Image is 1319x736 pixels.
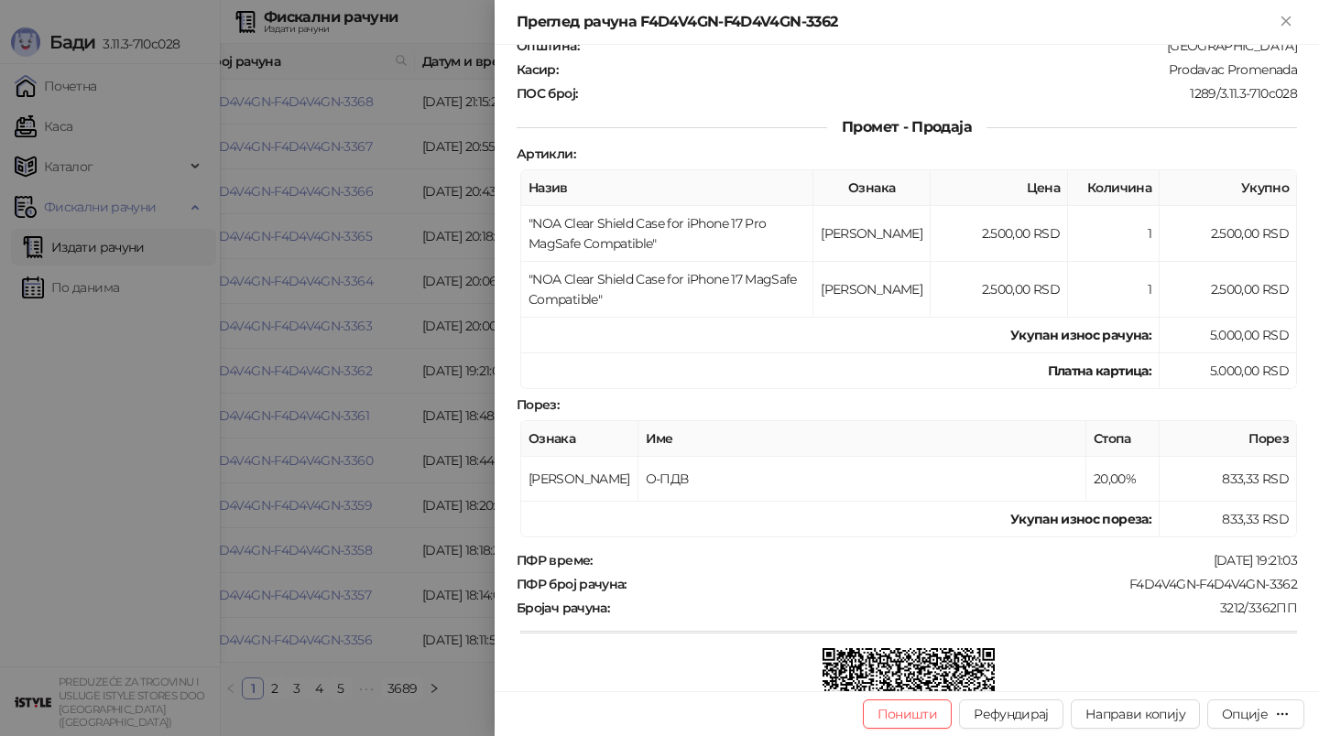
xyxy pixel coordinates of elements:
span: Направи копију [1085,706,1185,722]
td: 2.500,00 RSD [931,206,1068,262]
div: [GEOGRAPHIC_DATA] [581,38,1299,54]
strong: Укупан износ рачуна : [1010,327,1151,343]
td: 20,00% [1086,457,1160,502]
td: 2.500,00 RSD [931,262,1068,318]
td: О-ПДВ [638,457,1086,502]
div: F4D4V4GN-F4D4V4GN-3362 [628,576,1299,592]
td: 2.500,00 RSD [1160,206,1297,262]
button: Направи копију [1071,699,1200,729]
div: [DATE] 19:21:03 [594,552,1299,568]
th: Порез [1160,421,1297,457]
td: 2.500,00 RSD [1160,262,1297,318]
th: Укупно [1160,170,1297,206]
strong: Платна картица : [1048,363,1151,379]
div: 1289/3.11.3-710c028 [579,85,1299,102]
td: 1 [1068,206,1160,262]
th: Цена [931,170,1068,206]
strong: ПФР време : [517,552,593,568]
th: Ознака [813,170,931,206]
div: Prodavac Promenada [560,61,1299,78]
div: Опције [1222,706,1268,722]
td: 5.000,00 RSD [1160,318,1297,353]
button: Опције [1207,699,1304,729]
strong: Укупан износ пореза: [1010,511,1151,527]
div: 3212/3362ПП [611,600,1299,616]
td: 833,33 RSD [1160,457,1297,502]
th: Ознака [521,421,638,457]
button: Рефундирај [959,699,1063,729]
div: Преглед рачуна F4D4V4GN-F4D4V4GN-3362 [517,11,1275,33]
th: Количина [1068,170,1160,206]
th: Име [638,421,1086,457]
button: Поништи [863,699,953,729]
strong: Порез : [517,396,559,413]
td: [PERSON_NAME] [521,457,638,502]
td: [PERSON_NAME] [813,262,931,318]
td: 5.000,00 RSD [1160,353,1297,389]
td: [PERSON_NAME] [813,206,931,262]
td: 1 [1068,262,1160,318]
td: "NOA Clear Shield Case for iPhone 17 Pro MagSafe Compatible" [521,206,813,262]
strong: ПОС број : [517,85,577,102]
th: Стопа [1086,421,1160,457]
strong: Општина : [517,38,579,54]
strong: Артикли : [517,146,575,162]
strong: ПФР број рачуна : [517,576,627,592]
td: "NOA Clear Shield Case for iPhone 17 MagSafe Compatible" [521,262,813,318]
strong: Бројач рачуна : [517,600,609,616]
strong: Касир : [517,61,558,78]
td: 833,33 RSD [1160,502,1297,537]
span: Промет - Продаја [827,118,987,135]
button: Close [1275,11,1297,33]
th: Назив [521,170,813,206]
